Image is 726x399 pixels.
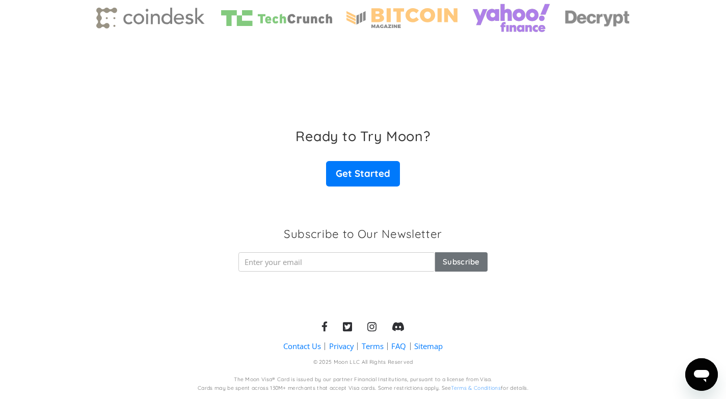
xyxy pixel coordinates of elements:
img: decrypt [565,8,630,29]
img: TechCrunch [221,10,332,26]
a: FAQ [391,341,406,352]
a: Get Started [326,161,399,187]
h3: Subscribe to Our Newsletter [284,226,442,242]
a: Privacy [329,341,354,352]
div: © 2025 Moon LLC All Rights Reserved [313,359,413,366]
a: Terms [362,341,384,352]
div: The Moon Visa® Card is issued by our partner Financial Institutions, pursuant to a license from V... [234,376,492,384]
input: Subscribe [435,252,488,272]
form: Newsletter Form [238,252,487,272]
iframe: Button to launch messaging window [685,358,718,391]
a: Sitemap [414,341,443,352]
a: Contact Us [283,341,321,352]
h3: Ready to Try Moon? [295,128,430,144]
input: Enter your email [238,252,435,272]
a: Terms & Conditions [451,385,501,391]
div: Cards may be spent across 130M+ merchants that accept Visa cards. Some restrictions apply. See fo... [198,385,528,392]
img: Bitcoin magazine [346,8,458,28]
img: Coindesk [96,8,207,29]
